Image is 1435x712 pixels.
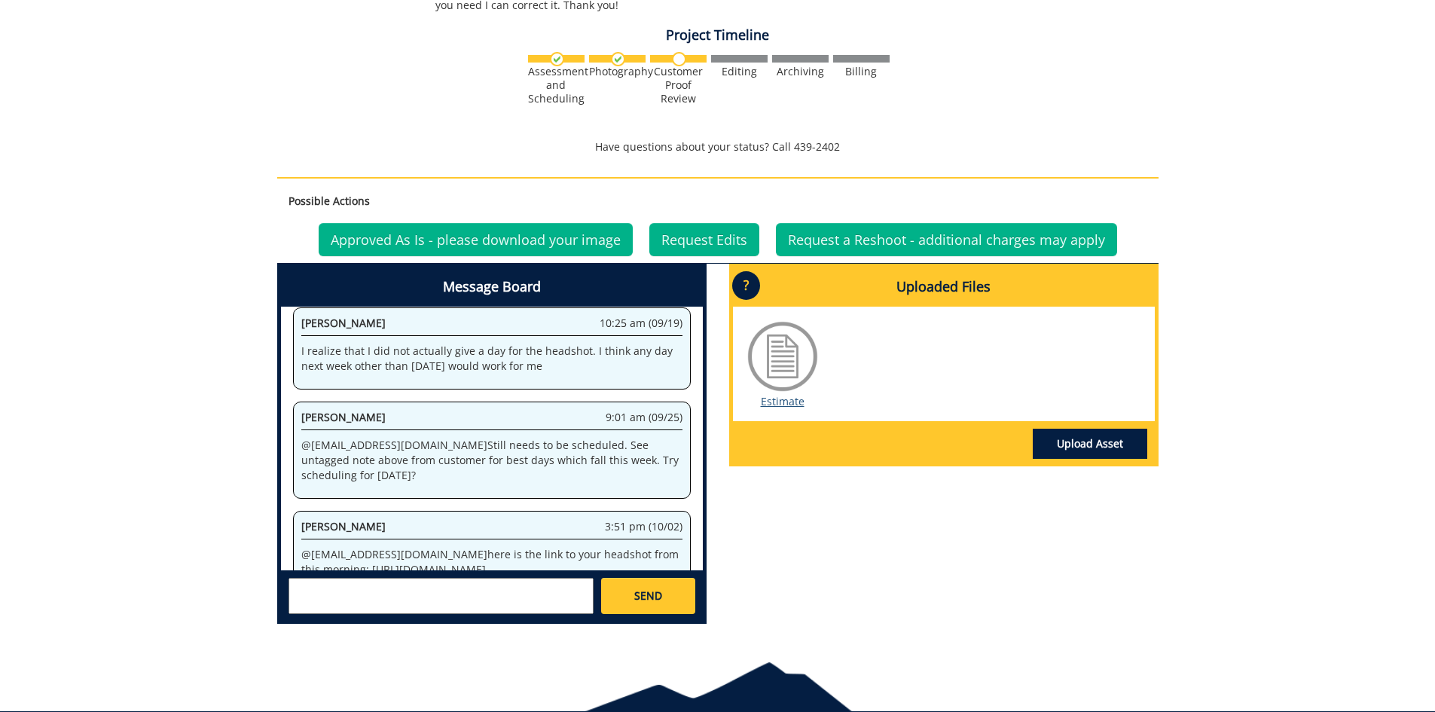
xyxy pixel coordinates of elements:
[711,65,768,78] div: Editing
[277,28,1159,43] h4: Project Timeline
[605,519,682,534] span: 3:51 pm (10/02)
[301,410,386,424] span: [PERSON_NAME]
[601,578,695,614] a: SEND
[733,267,1155,307] h4: Uploaded Files
[301,438,682,483] p: @ [EMAIL_ADDRESS][DOMAIN_NAME] Still needs to be scheduled. See untagged note above from customer...
[761,394,805,408] a: Estimate
[772,65,829,78] div: Archiving
[319,223,633,256] a: Approved As Is - please download your image
[528,65,585,105] div: Assessment and Scheduling
[301,519,386,533] span: [PERSON_NAME]
[589,65,646,78] div: Photography
[649,223,759,256] a: Request Edits
[301,547,682,577] p: @ [EMAIL_ADDRESS][DOMAIN_NAME] here is the link to your headshot from this morning: [URL][DOMAIN_...
[301,316,386,330] span: [PERSON_NAME]
[611,52,625,66] img: checkmark
[606,410,682,425] span: 9:01 am (09/25)
[634,588,662,604] span: SEND
[289,194,370,208] strong: Possible Actions
[672,52,686,66] img: no
[600,316,682,331] span: 10:25 am (09/19)
[277,139,1159,154] p: Have questions about your status? Call 439-2402
[301,344,682,374] p: I realize that I did not actually give a day for the headshot. I think any day next week other th...
[550,52,564,66] img: checkmark
[281,267,703,307] h4: Message Board
[650,65,707,105] div: Customer Proof Review
[732,271,760,300] p: ?
[289,578,594,614] textarea: messageToSend
[833,65,890,78] div: Billing
[776,223,1117,256] a: Request a Reshoot - additional charges may apply
[1033,429,1147,459] a: Upload Asset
